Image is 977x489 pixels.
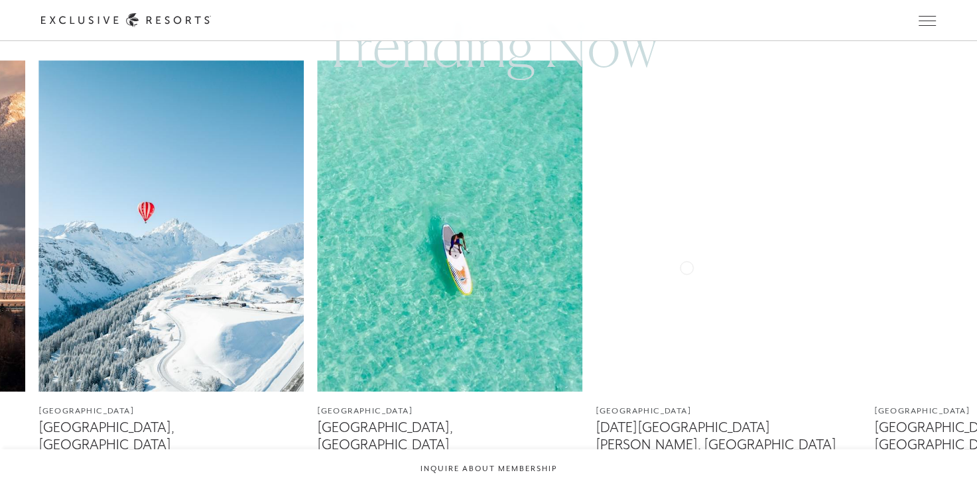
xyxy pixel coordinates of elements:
figcaption: [GEOGRAPHIC_DATA] [596,405,861,417]
figcaption: [GEOGRAPHIC_DATA] [317,405,582,417]
figcaption: [GEOGRAPHIC_DATA] [38,405,304,417]
a: [GEOGRAPHIC_DATA][GEOGRAPHIC_DATA], [GEOGRAPHIC_DATA] [38,60,304,453]
figcaption: [DATE][GEOGRAPHIC_DATA][PERSON_NAME], [GEOGRAPHIC_DATA] [596,419,861,453]
a: [GEOGRAPHIC_DATA][GEOGRAPHIC_DATA], [GEOGRAPHIC_DATA] [317,60,582,453]
a: [GEOGRAPHIC_DATA][DATE][GEOGRAPHIC_DATA][PERSON_NAME], [GEOGRAPHIC_DATA] [596,60,861,453]
button: Open navigation [919,16,936,25]
figcaption: [GEOGRAPHIC_DATA], [GEOGRAPHIC_DATA] [38,419,304,453]
figcaption: [GEOGRAPHIC_DATA], [GEOGRAPHIC_DATA] [317,419,582,453]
